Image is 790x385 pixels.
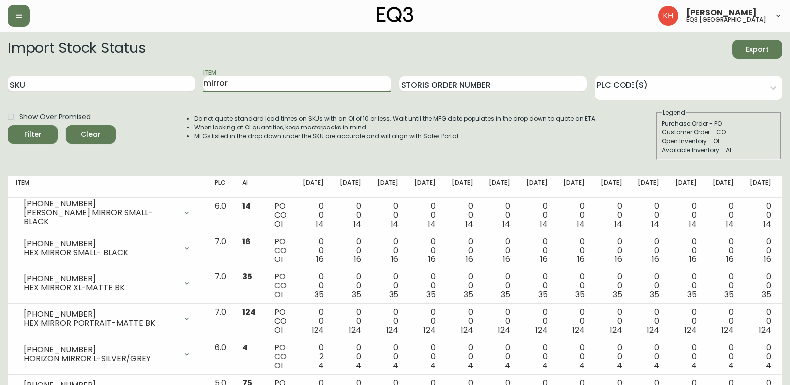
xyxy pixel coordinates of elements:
[652,254,659,265] span: 16
[332,176,369,198] th: [DATE]
[689,254,697,265] span: 16
[675,343,697,370] div: 0 0
[452,343,473,370] div: 0 0
[24,345,177,354] div: [PHONE_NUMBER]
[295,176,332,198] th: [DATE]
[377,272,399,299] div: 0 0
[662,128,776,137] div: Customer Order - CO
[658,6,678,26] img: 6bce50593809ea0ae37ab3ec28db6a8b
[242,342,248,353] span: 4
[316,218,324,230] span: 14
[762,289,771,300] span: 35
[414,343,436,370] div: 0 0
[452,237,473,264] div: 0 0
[377,308,399,335] div: 0 0
[242,306,256,318] span: 124
[724,289,734,300] span: 35
[505,360,510,371] span: 4
[8,40,145,59] h2: Import Stock Status
[501,289,510,300] span: 35
[638,237,659,264] div: 0 0
[194,114,597,123] li: Do not quote standard lead times on SKUs with an OI of 10 or less. Wait until the MFG date popula...
[207,268,234,304] td: 7.0
[489,202,510,229] div: 0 0
[303,343,324,370] div: 0 2
[759,324,771,336] span: 124
[315,289,324,300] span: 35
[638,343,659,370] div: 0 0
[713,202,734,229] div: 0 0
[750,202,771,229] div: 0 0
[391,254,399,265] span: 16
[414,202,436,229] div: 0 0
[24,274,177,283] div: [PHONE_NUMBER]
[207,198,234,233] td: 6.0
[498,324,510,336] span: 124
[444,176,481,198] th: [DATE]
[687,289,697,300] span: 35
[489,308,510,335] div: 0 0
[207,176,234,198] th: PLC
[354,254,361,265] span: 16
[24,128,42,141] div: Filter
[24,248,177,257] div: HEX MIRROR SMALL- BLACK
[24,319,177,328] div: HEX MIRROR PORTRAIT-MATTE BK
[452,272,473,299] div: 0 0
[16,343,199,365] div: [PHONE_NUMBER]HORIZON MIRROR L-SILVER/GREY
[356,360,361,371] span: 4
[452,202,473,229] div: 0 0
[563,272,585,299] div: 0 0
[489,272,510,299] div: 0 0
[242,236,251,247] span: 16
[194,123,597,132] li: When looking at OI quantities, keep masterpacks in mind.
[638,272,659,299] div: 0 0
[340,343,361,370] div: 0 0
[426,289,436,300] span: 35
[615,254,622,265] span: 16
[303,308,324,335] div: 0 0
[601,343,622,370] div: 0 0
[763,218,771,230] span: 14
[617,360,622,371] span: 4
[526,343,548,370] div: 0 0
[414,237,436,264] div: 0 0
[465,218,473,230] span: 14
[575,289,585,300] span: 35
[732,40,782,59] button: Export
[242,200,251,212] span: 14
[750,237,771,264] div: 0 0
[242,271,252,282] span: 35
[352,289,361,300] span: 35
[502,218,510,230] span: 14
[274,202,287,229] div: PO CO
[577,254,585,265] span: 16
[406,176,444,198] th: [DATE]
[24,283,177,292] div: HEX MIRROR XL-MATTE BK
[526,237,548,264] div: 0 0
[662,146,776,155] div: Available Inventory - AI
[391,218,399,230] span: 14
[563,202,585,229] div: 0 0
[726,254,734,265] span: 16
[312,324,324,336] span: 124
[274,218,283,230] span: OI
[563,237,585,264] div: 0 0
[662,137,776,146] div: Open Inventory - OI
[684,324,697,336] span: 124
[340,272,361,299] div: 0 0
[234,176,266,198] th: AI
[481,176,518,198] th: [DATE]
[740,43,774,56] span: Export
[686,9,757,17] span: [PERSON_NAME]
[750,343,771,370] div: 0 0
[194,132,597,141] li: MFGs listed in the drop down under the SKU are accurate and will align with Sales Portal.
[452,308,473,335] div: 0 0
[613,289,622,300] span: 35
[489,343,510,370] div: 0 0
[750,308,771,335] div: 0 0
[563,343,585,370] div: 0 0
[610,324,622,336] span: 124
[340,202,361,229] div: 0 0
[430,360,436,371] span: 4
[650,289,659,300] span: 35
